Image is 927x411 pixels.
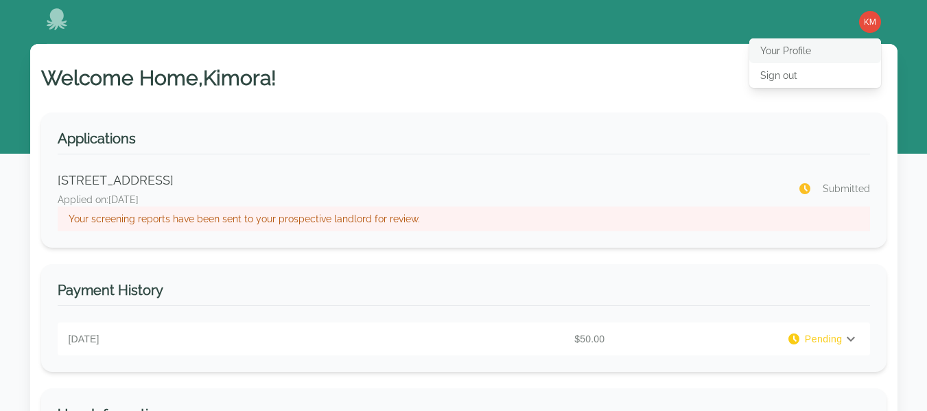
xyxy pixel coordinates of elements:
h1: Welcome Home, Kimora ! [41,66,887,91]
span: Pending [805,332,843,346]
button: Sign out [749,63,881,88]
p: Applied on: [DATE] [58,193,782,207]
span: Submitted [823,182,870,196]
div: [DATE]$50.00Pending [58,322,870,355]
p: Your screening reports have been sent to your prospective landlord for review. [69,212,859,226]
p: $50.00 [339,332,610,346]
button: Your Profile [749,38,881,63]
p: [STREET_ADDRESS] [58,171,782,190]
h3: Payment History [58,281,870,306]
p: [DATE] [69,332,340,346]
h3: Applications [58,129,870,154]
